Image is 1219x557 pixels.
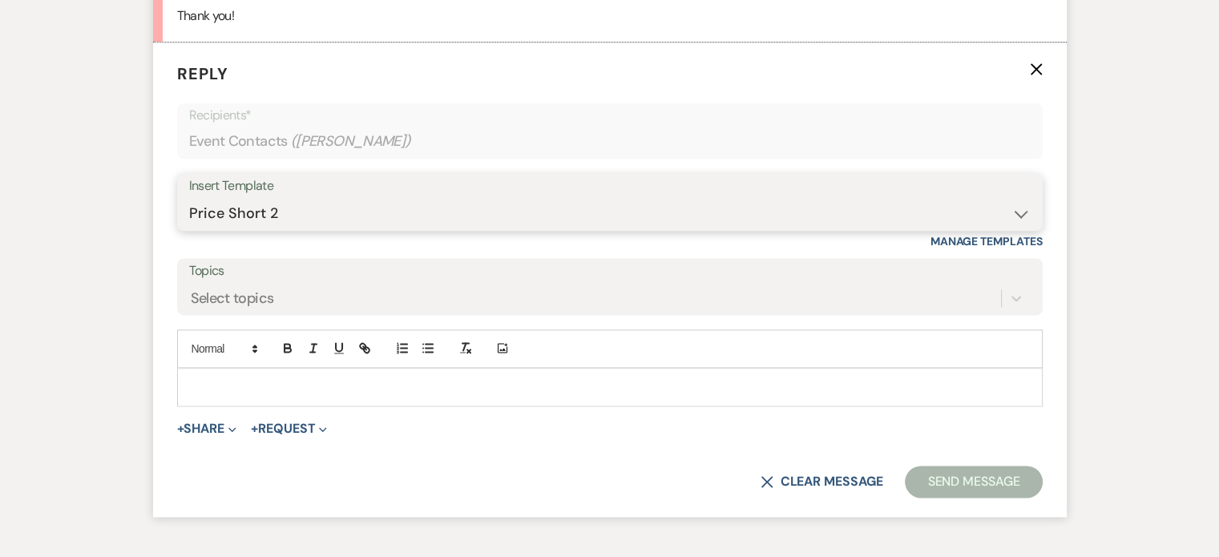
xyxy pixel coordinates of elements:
[905,466,1042,498] button: Send Message
[761,475,882,488] button: Clear message
[189,175,1031,198] div: Insert Template
[189,105,1031,126] p: Recipients*
[251,422,327,435] button: Request
[191,287,274,309] div: Select topics
[177,422,237,435] button: Share
[189,126,1031,157] div: Event Contacts
[189,260,1031,283] label: Topics
[930,234,1043,248] a: Manage Templates
[177,6,1043,26] p: Thank you!
[251,422,258,435] span: +
[177,63,228,84] span: Reply
[291,131,411,152] span: ( [PERSON_NAME] )
[177,422,184,435] span: +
